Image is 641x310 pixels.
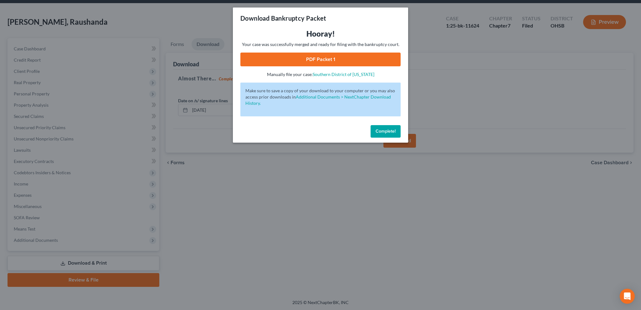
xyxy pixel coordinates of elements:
[240,71,401,78] p: Manually file your case:
[371,125,401,138] button: Complete!
[376,129,396,134] span: Complete!
[240,53,401,66] a: PDF Packet 1
[620,289,635,304] div: Open Intercom Messenger
[240,14,326,23] h3: Download Bankruptcy Packet
[245,94,391,106] a: Additional Documents > NextChapter Download History.
[240,29,401,39] h3: Hooray!
[245,88,396,106] p: Make sure to save a copy of your download to your computer or you may also access prior downloads in
[313,72,374,77] a: Southern District of [US_STATE]
[240,41,401,48] p: Your case was successfully merged and ready for filing with the bankruptcy court.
